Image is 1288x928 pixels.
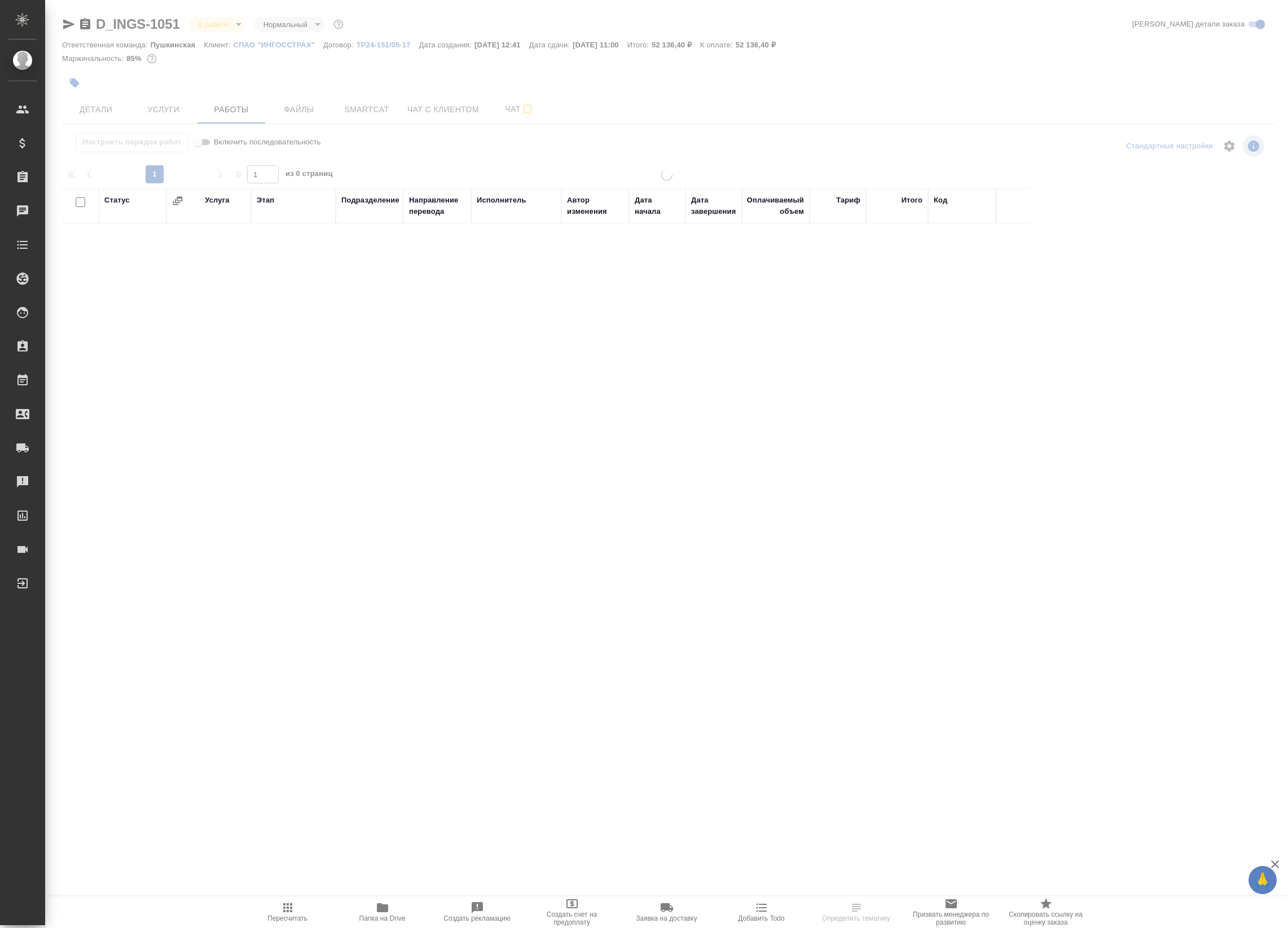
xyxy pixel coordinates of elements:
[341,195,399,206] div: Подразделение
[836,195,860,206] div: Тариф
[1249,866,1277,894] button: 🙏
[691,195,736,217] div: Дата завершения
[567,195,623,217] div: Автор изменения
[1253,868,1272,892] span: 🙏
[172,195,183,206] button: Сгруппировать
[477,195,526,206] div: Исполнитель
[409,195,465,217] div: Направление перевода
[635,195,680,217] div: Дата начала
[257,195,274,206] div: Этап
[104,195,130,206] div: Статус
[934,195,947,206] div: Код
[205,195,229,206] div: Услуга
[747,195,804,217] div: Оплачиваемый объем
[902,195,922,206] div: Итого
